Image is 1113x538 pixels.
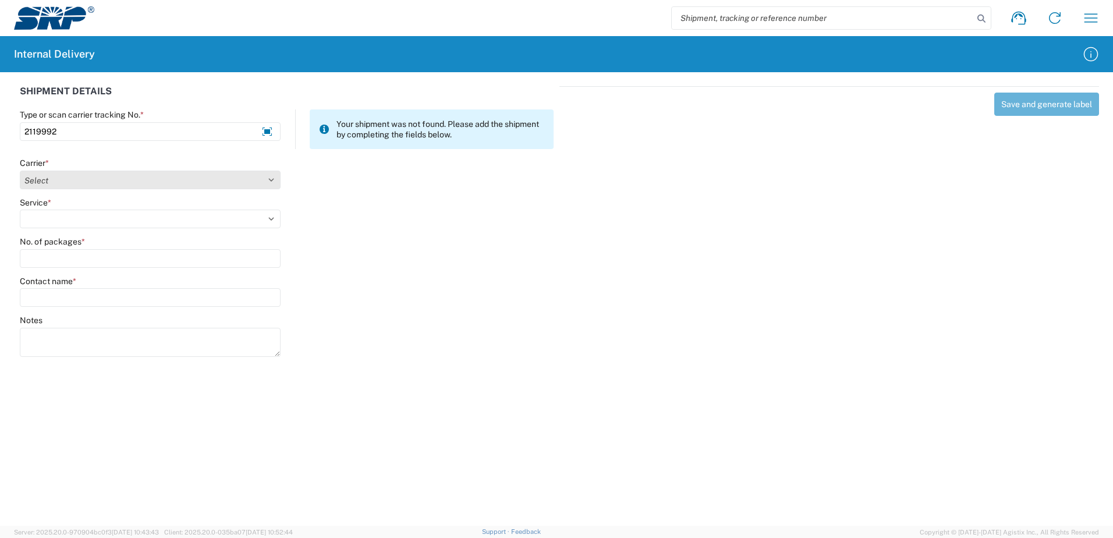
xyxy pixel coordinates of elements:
label: Type or scan carrier tracking No. [20,109,144,120]
label: Notes [20,315,42,325]
span: [DATE] 10:43:43 [112,529,159,536]
div: SHIPMENT DETAILS [20,86,554,109]
label: Carrier [20,158,49,168]
span: Client: 2025.20.0-035ba07 [164,529,293,536]
input: Shipment, tracking or reference number [672,7,973,29]
a: Support [482,528,511,535]
label: No. of packages [20,236,85,247]
span: Your shipment was not found. Please add the shipment by completing the fields below. [336,119,544,140]
label: Contact name [20,276,76,286]
a: Feedback [511,528,541,535]
img: srp [14,6,94,30]
span: Copyright © [DATE]-[DATE] Agistix Inc., All Rights Reserved [920,527,1099,537]
h2: Internal Delivery [14,47,95,61]
span: Server: 2025.20.0-970904bc0f3 [14,529,159,536]
span: [DATE] 10:52:44 [246,529,293,536]
label: Service [20,197,51,208]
